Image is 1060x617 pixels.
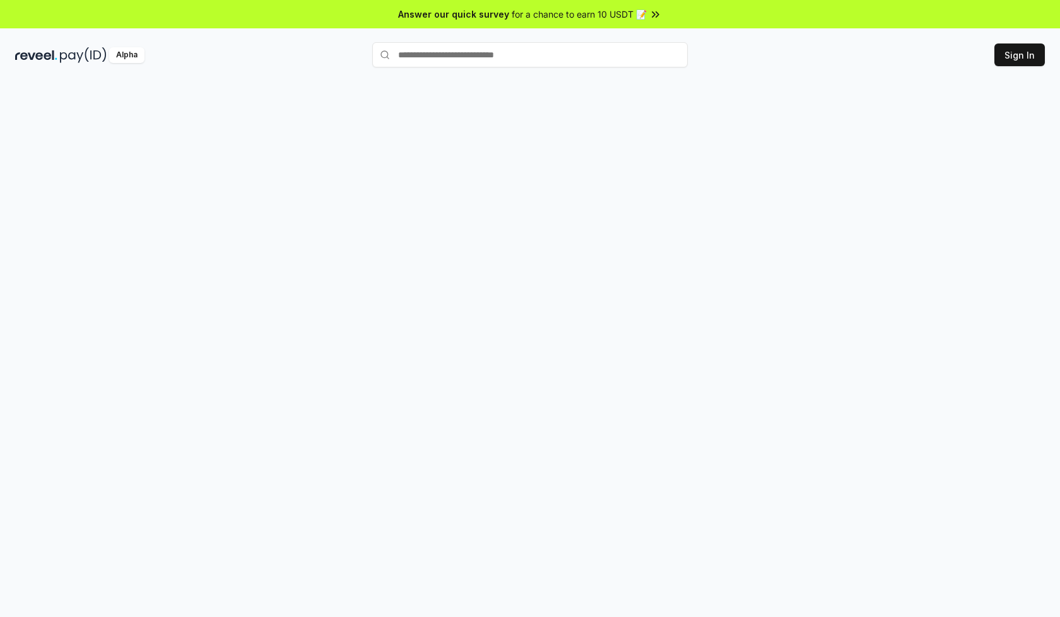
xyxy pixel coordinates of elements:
[398,8,509,21] span: Answer our quick survey
[109,47,144,63] div: Alpha
[15,47,57,63] img: reveel_dark
[512,8,647,21] span: for a chance to earn 10 USDT 📝
[994,43,1045,66] button: Sign In
[60,47,107,63] img: pay_id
